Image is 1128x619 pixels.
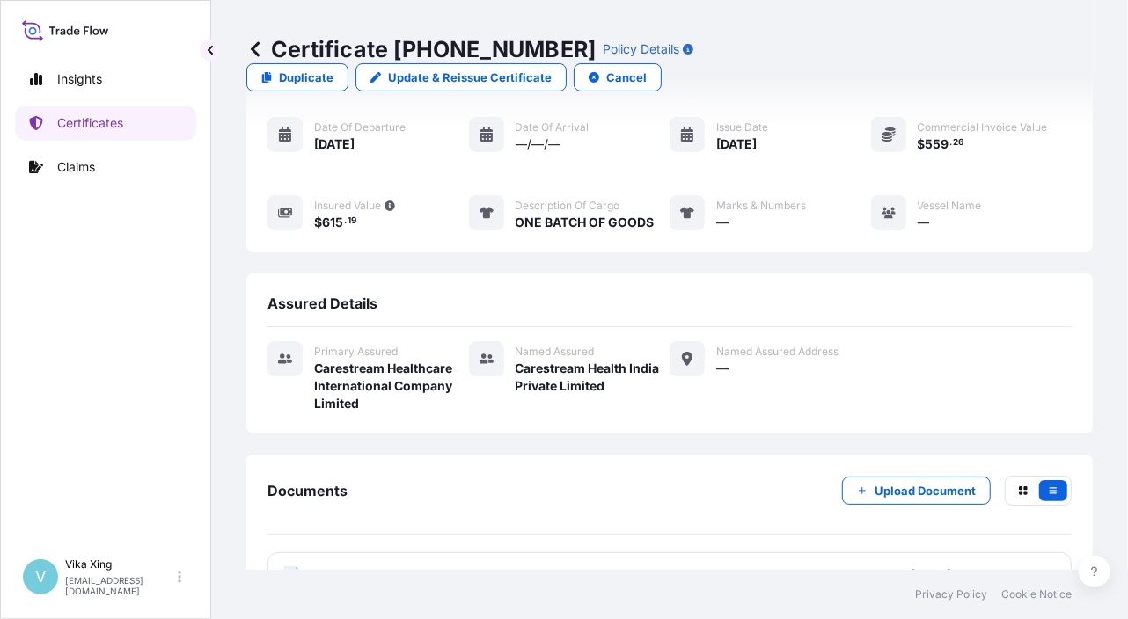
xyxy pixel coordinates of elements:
[314,199,381,213] span: Insured Value
[516,135,561,153] span: —/—/—
[915,587,987,601] a: Privacy Policy
[267,295,377,312] span: Assured Details
[314,360,469,412] span: Carestream Healthcare International Company Limited
[314,345,398,359] span: Primary assured
[355,63,567,91] a: Update & Reissue Certificate
[926,138,949,150] span: 559
[716,360,729,377] span: —
[344,218,347,224] span: .
[65,575,174,596] p: [EMAIL_ADDRESS][DOMAIN_NAME]
[918,138,926,150] span: $
[949,140,952,146] span: .
[1001,587,1072,601] a: Cookie Notice
[246,35,596,63] p: Certificate [PHONE_NUMBER]
[716,214,729,231] span: —
[516,360,670,395] span: Carestream Health India Private Limited
[716,120,768,135] span: Issue Date
[716,199,806,213] span: Marks & Numbers
[314,135,355,153] span: [DATE]
[516,345,595,359] span: Named Assured
[911,566,1057,584] div: [DATE]T05:10:51.966005
[322,216,343,229] span: 615
[57,114,123,132] p: Certificates
[314,216,322,229] span: $
[314,120,406,135] span: Date of departure
[246,63,348,91] a: Duplicate
[267,482,348,499] span: Documents
[716,345,839,359] span: Named Assured Address
[574,63,662,91] button: Cancel
[314,566,377,584] span: Certificate
[875,482,976,499] p: Upload Document
[65,557,174,572] p: Vika Xing
[918,199,982,213] span: Vessel Name
[15,149,196,185] a: Claims
[603,40,679,58] p: Policy Details
[57,158,95,176] p: Claims
[15,62,196,97] a: Insights
[918,214,930,231] span: —
[35,568,46,586] span: V
[918,120,1048,135] span: Commercial Invoice Value
[516,199,620,213] span: Description of cargo
[388,69,552,86] p: Update & Reissue Certificate
[716,135,757,153] span: [DATE]
[953,140,963,146] span: 26
[15,106,196,141] a: Certificates
[516,120,590,135] span: Date of arrival
[348,218,356,224] span: 19
[279,69,333,86] p: Duplicate
[606,69,647,86] p: Cancel
[57,70,102,88] p: Insights
[267,552,1072,598] a: PDFCertificate[DATE]T05:10:51.966005
[842,477,991,505] button: Upload Document
[516,214,655,231] span: ONE BATCH OF GOODS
